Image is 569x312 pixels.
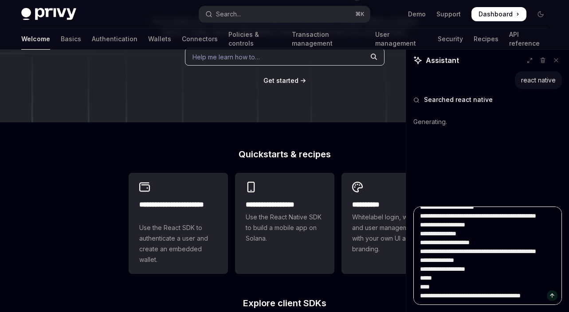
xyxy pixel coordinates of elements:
[355,11,365,18] span: ⌘ K
[129,150,441,159] h2: Quickstarts & recipes
[263,76,298,85] a: Get started
[21,28,50,50] a: Welcome
[192,52,260,62] span: Help me learn how to…
[426,55,459,66] span: Assistant
[408,10,426,19] a: Demo
[148,28,171,50] a: Wallets
[246,212,324,244] span: Use the React Native SDK to build a mobile app on Solana.
[436,10,461,19] a: Support
[471,7,526,21] a: Dashboard
[292,28,365,50] a: Transaction management
[521,76,556,85] div: react native
[139,222,217,265] span: Use the React SDK to authenticate a user and create an embedded wallet.
[413,95,562,104] button: Searched react native
[352,212,430,254] span: Whitelabel login, wallets, and user management with your own UI and branding.
[413,207,562,305] textarea: Ask a question...
[199,6,370,22] button: Open search
[509,28,548,50] a: API reference
[228,28,281,50] a: Policies & controls
[375,28,427,50] a: User management
[413,110,562,133] div: Generating.
[61,28,81,50] a: Basics
[479,10,513,19] span: Dashboard
[547,290,557,301] button: Send message
[92,28,137,50] a: Authentication
[438,28,463,50] a: Security
[182,28,218,50] a: Connectors
[235,173,334,274] a: **** **** **** ***Use the React Native SDK to build a mobile app on Solana.
[216,9,241,19] div: Search...
[534,7,548,21] button: Toggle dark mode
[424,95,493,104] span: Searched react native
[21,8,76,20] img: dark logo
[341,173,441,274] a: **** *****Whitelabel login, wallets, and user management with your own UI and branding.
[263,77,298,84] span: Get started
[474,28,498,50] a: Recipes
[129,299,441,308] h2: Explore client SDKs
